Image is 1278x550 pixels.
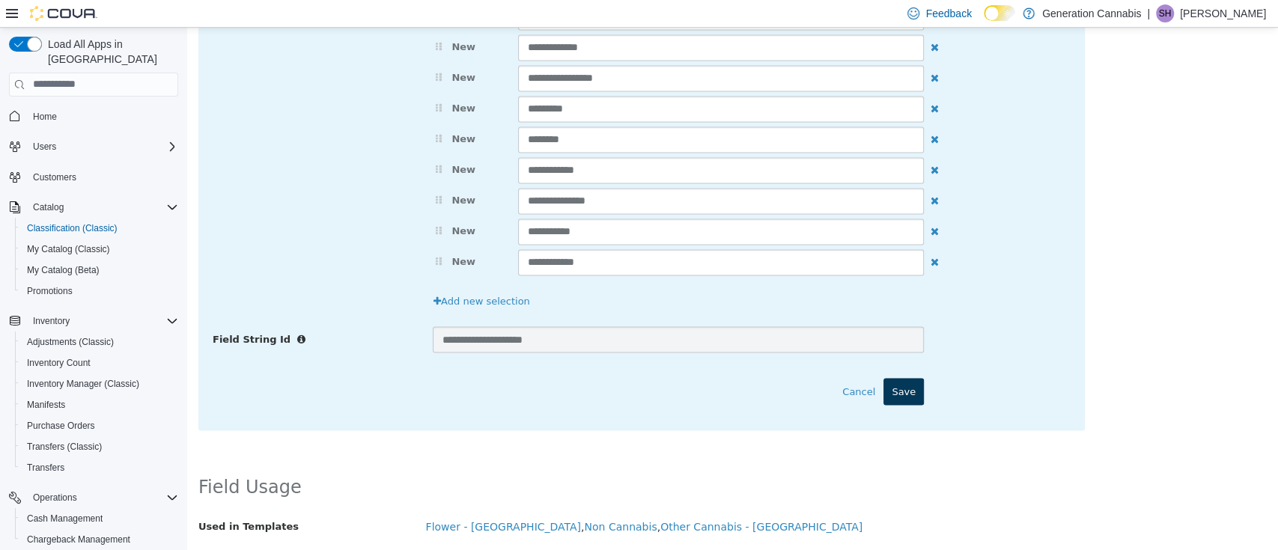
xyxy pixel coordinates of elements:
[33,201,64,213] span: Catalog
[33,111,57,123] span: Home
[21,396,71,414] a: Manifests
[696,350,737,377] button: Save
[15,239,184,260] button: My Catalog (Classic)
[33,141,56,153] span: Users
[27,312,76,330] button: Inventory
[21,219,124,237] a: Classification (Classic)
[27,222,118,234] span: Classification (Classic)
[27,336,114,348] span: Adjustments (Classic)
[21,396,178,414] span: Manifests
[27,357,91,369] span: Inventory Count
[27,489,178,507] span: Operations
[21,438,108,456] a: Transfers (Classic)
[33,492,77,504] span: Operations
[473,492,675,504] a: Other Cannabis - [GEOGRAPHIC_DATA]
[15,331,184,352] button: Adjustments (Classic)
[27,198,70,216] button: Catalog
[21,375,178,393] span: Inventory Manager (Classic)
[33,315,70,327] span: Inventory
[21,438,178,456] span: Transfers (Classic)
[1147,4,1150,22] p: |
[15,415,184,436] button: Purchase Orders
[27,420,95,432] span: Purchase Orders
[239,492,394,504] a: Flower - [GEOGRAPHIC_DATA]
[15,394,184,415] button: Manifests
[21,333,120,351] a: Adjustments (Classic)
[21,261,106,279] a: My Catalog (Beta)
[15,436,184,457] button: Transfers (Classic)
[27,264,100,276] span: My Catalog (Beta)
[1042,4,1141,22] p: Generation Cannabis
[264,13,288,25] span: New
[21,240,178,258] span: My Catalog (Classic)
[647,350,696,377] button: Cancel
[3,311,184,331] button: Inventory
[264,136,288,147] span: New
[3,197,184,218] button: Catalog
[27,534,130,546] span: Chargeback Management
[15,352,184,373] button: Inventory Count
[239,486,746,512] p: , ,
[397,492,469,504] a: Non Cannabis
[3,136,184,157] button: Users
[27,441,102,453] span: Transfers (Classic)
[42,37,178,67] span: Load All Apps in [GEOGRAPHIC_DATA]
[27,108,63,126] a: Home
[3,166,184,188] button: Customers
[1180,4,1266,22] p: [PERSON_NAME]
[27,198,178,216] span: Catalog
[925,6,971,21] span: Feedback
[984,5,1015,21] input: Dark Mode
[21,531,178,549] span: Chargeback Management
[27,285,73,297] span: Promotions
[21,459,70,477] a: Transfers
[27,399,65,411] span: Manifests
[25,305,103,317] span: Field String Id
[15,260,184,281] button: My Catalog (Beta)
[1159,4,1172,22] span: SH
[21,354,178,372] span: Inventory Count
[3,487,184,508] button: Operations
[21,510,109,528] a: Cash Management
[15,529,184,550] button: Chargeback Management
[27,312,178,330] span: Inventory
[264,106,288,117] span: New
[21,261,178,279] span: My Catalog (Beta)
[264,167,288,178] span: New
[21,219,178,237] span: Classification (Classic)
[21,240,116,258] a: My Catalog (Classic)
[21,333,178,351] span: Adjustments (Classic)
[3,106,184,127] button: Home
[21,531,136,549] a: Chargeback Management
[33,171,76,183] span: Customers
[246,260,351,287] button: Add new selection
[21,417,178,435] span: Purchase Orders
[1156,4,1174,22] div: Spencer Howes
[264,228,288,239] span: New
[27,168,178,186] span: Customers
[15,508,184,529] button: Cash Management
[21,282,178,300] span: Promotions
[984,21,985,22] span: Dark Mode
[15,218,184,239] button: Classification (Classic)
[21,354,97,372] a: Inventory Count
[15,281,184,302] button: Promotions
[21,459,178,477] span: Transfers
[27,107,178,126] span: Home
[21,282,79,300] a: Promotions
[264,44,288,55] span: New
[264,75,288,86] span: New
[27,489,83,507] button: Operations
[15,457,184,478] button: Transfers
[27,138,62,156] button: Users
[21,510,178,528] span: Cash Management
[21,375,145,393] a: Inventory Manager (Classic)
[15,373,184,394] button: Inventory Manager (Classic)
[27,138,178,156] span: Users
[30,6,97,21] img: Cova
[27,378,139,390] span: Inventory Manager (Classic)
[27,462,64,474] span: Transfers
[21,417,101,435] a: Purchase Orders
[27,168,82,186] a: Customers
[11,448,115,469] span: Field Usage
